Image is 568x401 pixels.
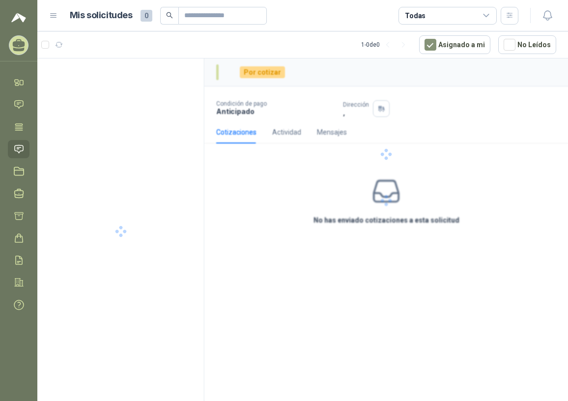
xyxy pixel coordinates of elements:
img: Logo peakr [11,12,26,24]
div: 1 - 0 de 0 [361,37,411,53]
button: No Leídos [498,35,556,54]
span: search [166,12,173,19]
div: Todas [405,10,426,21]
button: Asignado a mi [419,35,490,54]
h1: Mis solicitudes [70,8,133,23]
span: 0 [141,10,152,22]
